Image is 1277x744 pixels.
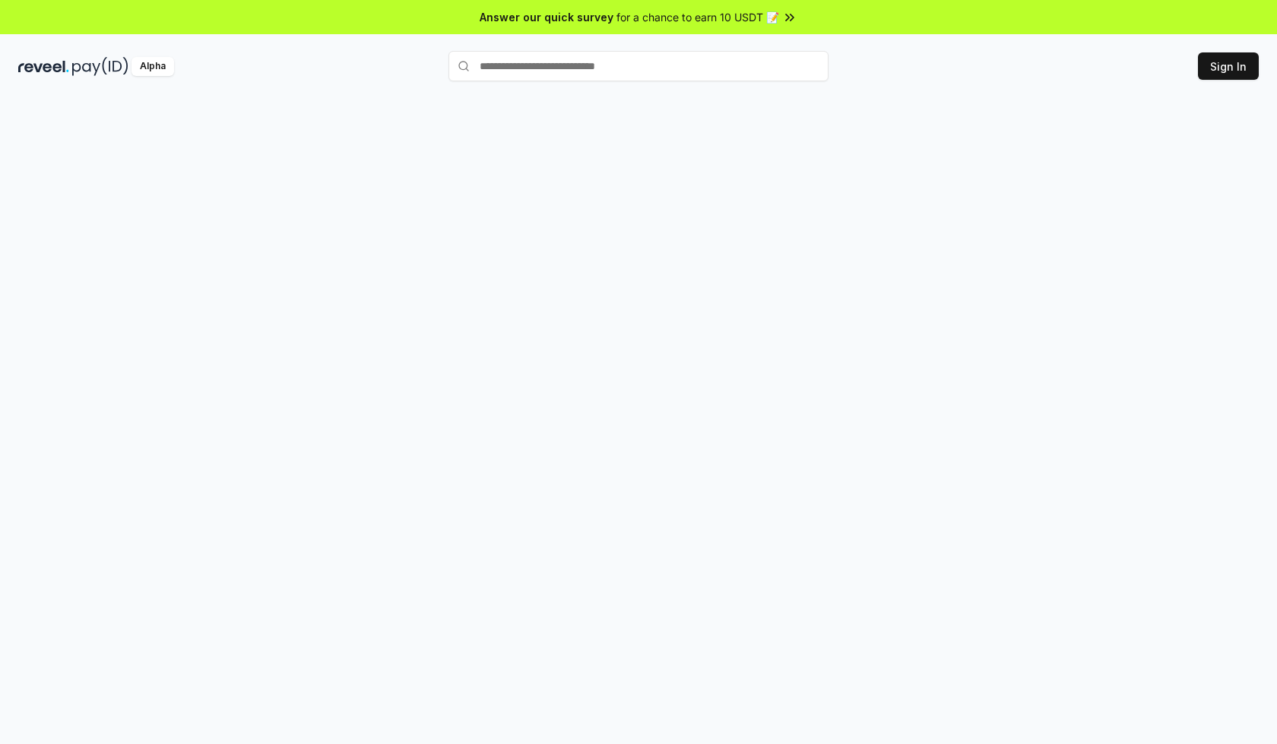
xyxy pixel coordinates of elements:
[132,57,174,76] div: Alpha
[72,57,128,76] img: pay_id
[1198,52,1259,80] button: Sign In
[616,9,779,25] span: for a chance to earn 10 USDT 📝
[18,57,69,76] img: reveel_dark
[480,9,613,25] span: Answer our quick survey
